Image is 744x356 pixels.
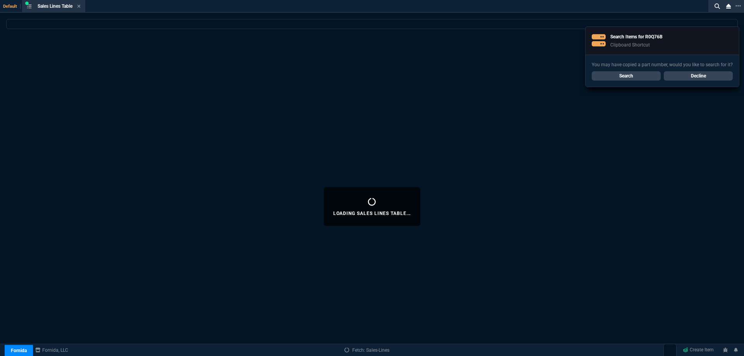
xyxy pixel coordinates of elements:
a: msbcCompanyName [33,347,71,354]
span: Default [3,4,21,9]
nx-icon: Open New Tab [735,2,741,10]
nx-icon: Search [711,2,723,11]
p: You may have copied a part number, would you like to search for it? [592,61,733,68]
nx-icon: Close Tab [77,3,81,10]
p: Clipboard Shortcut [610,42,663,48]
a: Decline [664,71,733,81]
a: Search [592,71,661,81]
p: Search Items for R0Q76B [610,33,663,40]
a: Create Item [680,344,717,356]
span: Sales Lines Table [38,3,72,9]
a: Fetch: Sales-Lines [344,347,389,354]
p: Loading Sales Lines Table... [333,210,411,217]
nx-icon: Close Workbench [723,2,734,11]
